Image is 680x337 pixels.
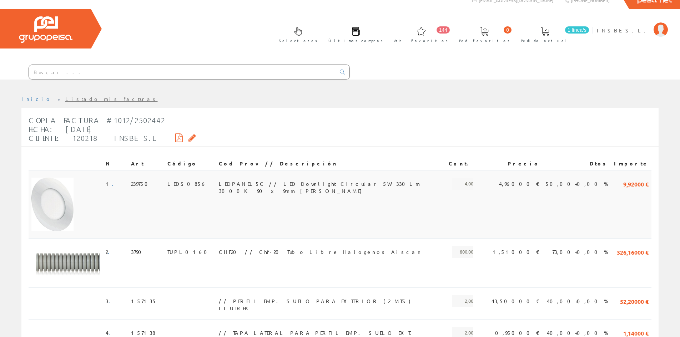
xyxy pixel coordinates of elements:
[31,178,74,231] img: Foto artículo (118.2x150)
[106,246,114,258] span: 2
[394,37,448,44] span: Art. favoritos
[279,37,317,44] span: Selectores
[620,295,649,307] span: 52,20000 €
[131,295,157,307] span: 157135
[459,37,510,44] span: Ped. favoritos
[188,135,196,140] i: Solicitar por email copia de la factura
[514,21,591,47] a: 1 línea/s Pedido actual
[167,178,207,190] span: LEDS0856
[552,246,608,258] span: 73,00+0,00 %
[521,37,569,44] span: Pedido actual
[106,295,115,307] span: 3
[219,178,443,190] span: LEDPANEL5C // LED Downlight Circular 5W 330Lm 3000K 90 x 9mm [PERSON_NAME]
[165,157,216,170] th: Código
[611,157,651,170] th: Importe
[545,178,608,190] span: 50,00+0,00 %
[543,157,611,170] th: Dtos
[565,26,589,34] span: 1 línea/s
[597,27,650,34] span: INSBE S.L.
[219,295,443,307] span: // PERFIL EMP. SUELO PARA EXTERIOR (2 MTS) ILUTREK
[65,96,158,102] a: Listado mis facturas
[437,26,450,34] span: 144
[617,246,649,258] span: 326,16000 €
[499,178,540,190] span: 4,96000 €
[109,330,115,336] a: .
[103,157,128,170] th: N
[167,246,211,258] span: TUPL0160
[452,295,473,307] span: 2,00
[29,65,336,79] input: Buscar ...
[328,37,383,44] span: Últimas compras
[597,21,668,28] a: INSBE S.L.
[492,295,540,307] span: 43,50000 €
[623,178,649,190] span: 9,92000 €
[175,135,183,140] i: Descargar PDF
[321,21,387,47] a: Últimas compras
[19,16,72,43] img: Grupo Peisa
[31,246,100,280] img: Foto artículo (192x96.857142857143)
[131,178,152,190] span: 239750
[112,180,118,187] a: .
[29,116,165,142] span: Copia Factura #1012/2502442 Fecha: [DATE] Cliente: 120218 - INSBE S.L.
[21,96,52,102] a: Inicio
[504,26,512,34] span: 0
[108,249,114,255] a: .
[131,246,146,258] span: 3790
[476,157,543,170] th: Precio
[452,246,473,258] span: 800,00
[446,157,476,170] th: Cant.
[272,21,321,47] a: Selectores
[452,178,473,190] span: 4,00
[387,21,452,47] a: 144 Art. favoritos
[106,178,118,190] span: 1
[128,157,165,170] th: Art
[109,298,115,304] a: .
[216,157,446,170] th: Cod Prov // Descripción
[219,246,422,258] span: CHF20 // Chf-20 Tubo Libre Halogenos Aiscan
[493,246,540,258] span: 1,51000 €
[547,295,608,307] span: 40,00+0,00 %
